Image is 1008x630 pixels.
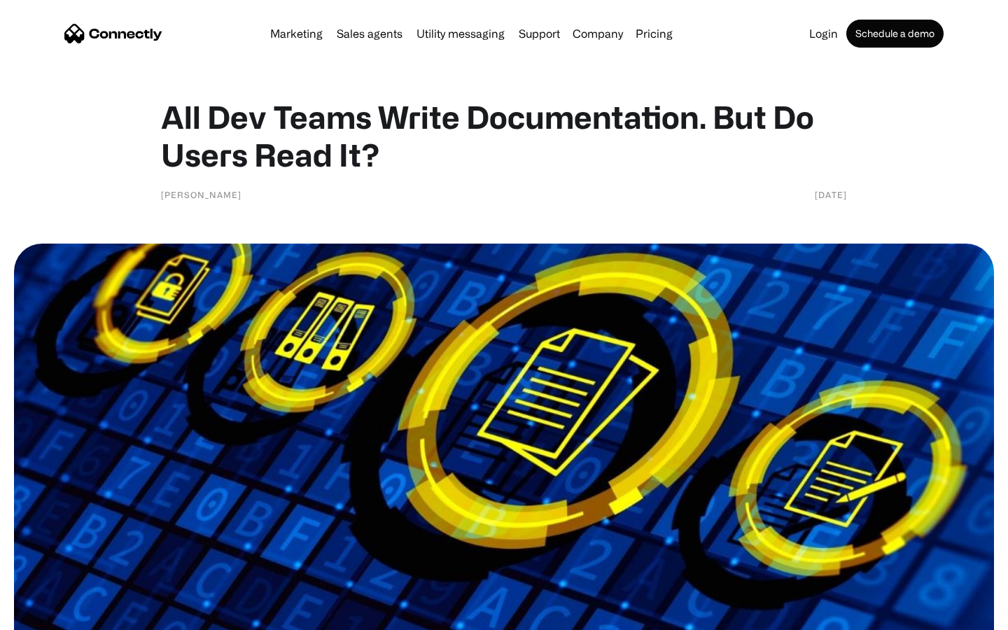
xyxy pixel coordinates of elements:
[161,98,847,174] h1: All Dev Teams Write Documentation. But Do Users Read It?
[573,24,623,43] div: Company
[846,20,944,48] a: Schedule a demo
[265,28,328,39] a: Marketing
[804,28,843,39] a: Login
[513,28,566,39] a: Support
[815,188,847,202] div: [DATE]
[411,28,510,39] a: Utility messaging
[14,605,84,625] aside: Language selected: English
[161,188,241,202] div: [PERSON_NAME]
[630,28,678,39] a: Pricing
[331,28,408,39] a: Sales agents
[28,605,84,625] ul: Language list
